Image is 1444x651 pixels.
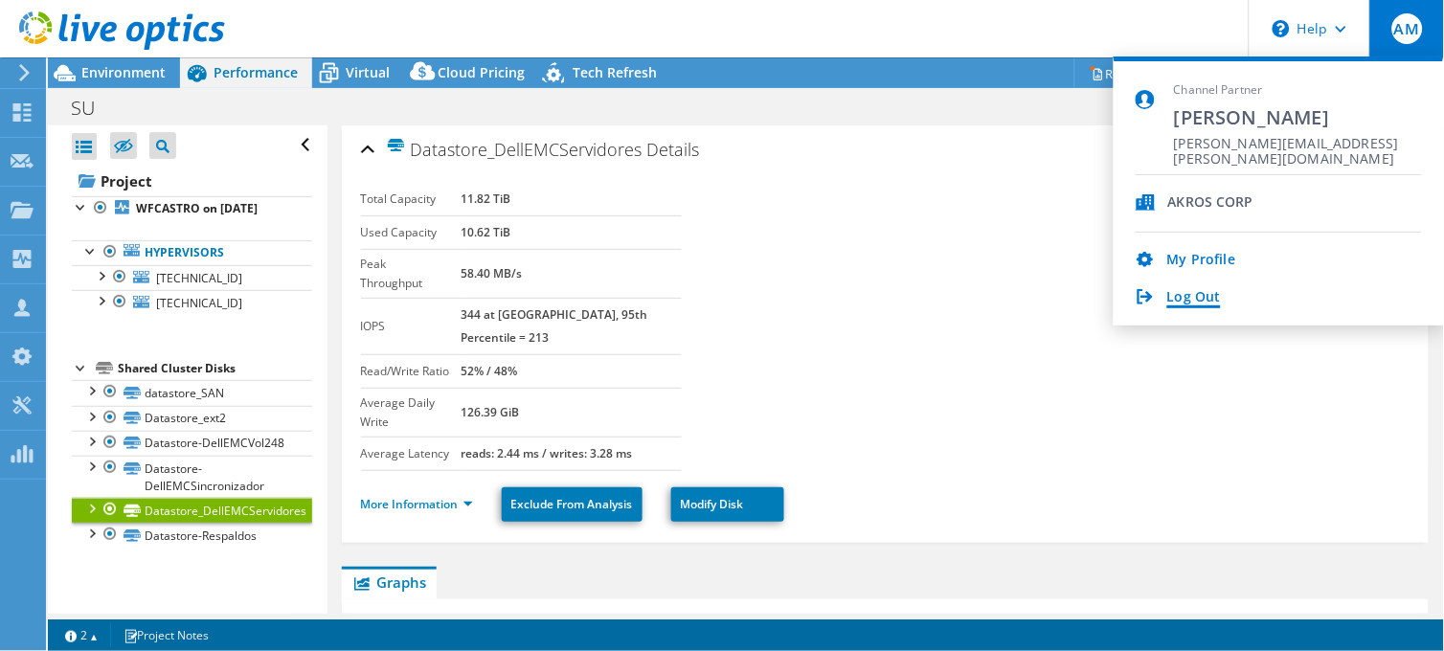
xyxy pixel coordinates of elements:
[72,431,312,456] a: Datastore-DellEMCVol248
[361,393,461,432] label: Average Daily Write
[1174,82,1422,99] span: Channel Partner
[136,200,258,216] b: WFCASTRO on [DATE]
[386,138,643,160] span: Datastore_DellEMCServidores
[52,623,111,647] a: 2
[647,138,700,161] span: Details
[72,380,312,405] a: datastore_SAN
[62,98,124,119] h1: SU
[438,63,525,81] span: Cloud Pricing
[1167,252,1235,270] a: My Profile
[72,456,312,498] a: Datastore-DellEMCSincronizador
[351,572,427,592] span: Graphs
[461,306,647,346] b: 344 at [GEOGRAPHIC_DATA], 95th Percentile = 213
[361,255,461,293] label: Peak Throughput
[1167,289,1221,307] a: Log Out
[81,63,166,81] span: Environment
[461,363,517,379] b: 52% / 48%
[573,63,657,81] span: Tech Refresh
[1392,13,1423,44] span: AM
[361,223,461,242] label: Used Capacity
[461,191,510,207] b: 11.82 TiB
[72,240,312,265] a: Hypervisors
[461,445,632,461] b: reads: 2.44 ms / writes: 3.28 ms
[156,295,242,311] span: [TECHNICAL_ID]
[156,270,242,286] span: [TECHNICAL_ID]
[214,63,298,81] span: Performance
[1174,136,1422,154] span: [PERSON_NAME][EMAIL_ADDRESS][PERSON_NAME][DOMAIN_NAME]
[346,63,390,81] span: Virtual
[461,224,510,240] b: 10.62 TiB
[361,317,461,336] label: IOPS
[361,190,461,209] label: Total Capacity
[118,357,312,380] div: Shared Cluster Disks
[72,265,312,290] a: [TECHNICAL_ID]
[361,496,473,512] a: More Information
[1174,104,1422,130] span: [PERSON_NAME]
[361,444,461,463] label: Average Latency
[671,487,784,522] a: Modify Disk
[110,623,222,647] a: Project Notes
[361,362,461,381] label: Read/Write Ratio
[461,404,519,420] b: 126.39 GiB
[461,265,522,281] b: 58.40 MB/s
[72,498,312,523] a: Datastore_DellEMCServidores
[72,196,312,221] a: WFCASTRO on [DATE]
[72,406,312,431] a: Datastore_ext2
[1074,58,1166,88] a: Reports
[1273,20,1290,37] svg: \n
[502,487,643,522] a: Exclude From Analysis
[72,166,312,196] a: Project
[72,523,312,548] a: Datastore-Respaldos
[1168,194,1253,213] div: AKROS CORP
[72,290,312,315] a: [TECHNICAL_ID]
